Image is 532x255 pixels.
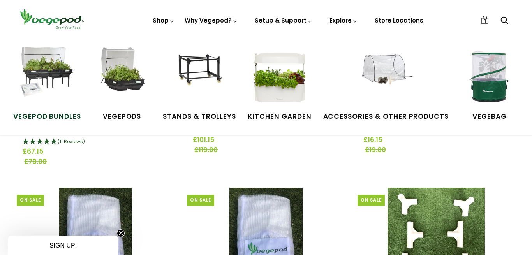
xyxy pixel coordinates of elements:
[153,16,174,46] a: Shop
[185,16,238,25] a: Why Vegepod?
[163,47,236,121] a: Stands & Trolleys
[23,137,169,147] div: 5 Stars - 11 Reviews
[17,8,87,30] img: Vegepod
[49,242,77,249] span: SIGN UP!
[365,145,511,155] span: £19.00
[250,47,309,106] img: Kitchen Garden
[500,17,508,25] a: Search
[248,47,311,121] a: Kitchen Garden
[460,47,519,121] a: VegeBag
[93,47,151,106] img: Raised Garden Kits
[163,112,236,122] span: Stands & Trolleys
[13,112,81,122] span: Vegepod Bundles
[255,16,312,25] a: Setup & Support
[323,112,449,122] span: Accessories & Other Products
[117,229,125,237] button: Close teaser
[18,47,76,106] img: Vegepod Bundles
[460,112,519,122] span: VegeBag
[23,147,169,157] span: £67.15
[481,16,489,24] a: 1
[193,135,339,145] span: £101.15
[460,47,519,106] img: VegeBag
[329,16,358,25] a: Explore
[375,16,423,25] a: Store Locations
[8,236,118,255] div: SIGN UP!Close teaser
[170,47,229,106] img: Stands & Trolleys
[24,157,170,167] span: £79.00
[93,112,151,122] span: Vegepods
[357,47,415,106] img: Accessories & Other Products
[323,47,449,121] a: Accessories & Other Products
[484,18,486,25] span: 1
[363,135,509,145] span: £16.15
[93,47,151,121] a: Vegepods
[248,112,311,122] span: Kitchen Garden
[194,145,340,155] span: £119.00
[58,138,85,145] span: 5 Stars - 11 Reviews
[13,47,81,121] a: Vegepod Bundles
